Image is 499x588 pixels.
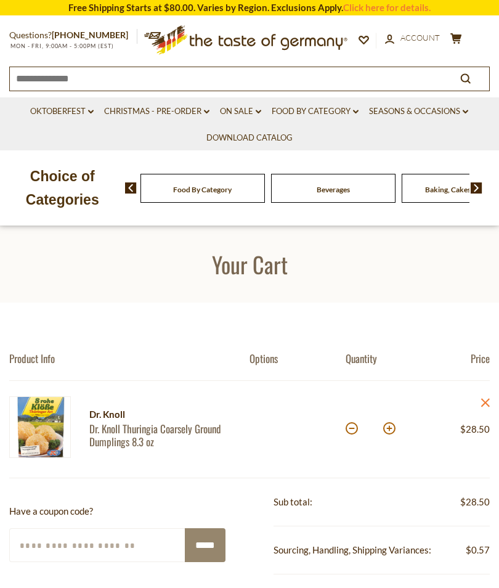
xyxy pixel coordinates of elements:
img: Dr. Knoll Thuringia Coarsely Ground Dumplings 8.3 oz [9,396,71,458]
a: On Sale [220,105,261,118]
a: Account [385,31,440,45]
span: $28.50 [460,423,490,435]
span: MON - FRI, 9:00AM - 5:00PM (EST) [9,43,114,49]
span: Sourcing, Handling, Shipping Variances: [274,544,431,555]
div: Product Info [9,352,249,365]
a: Click here for details. [343,2,431,13]
div: Options [249,352,346,365]
p: Questions? [9,28,137,43]
a: Christmas - PRE-ORDER [104,105,209,118]
div: Dr. Knoll [89,407,228,422]
h1: Your Cart [38,250,461,278]
a: [PHONE_NUMBER] [52,30,128,40]
span: Account [400,33,440,43]
p: Have a coupon code? [9,504,225,519]
div: Quantity [346,352,418,365]
a: Seasons & Occasions [369,105,468,118]
a: Oktoberfest [30,105,94,118]
a: Food By Category [272,105,359,118]
span: $0.57 [466,542,490,558]
a: Dr. Knoll Thuringia Coarsely Ground Dumplings 8.3 oz [89,422,228,449]
div: Price [418,352,490,365]
a: Download Catalog [206,131,293,145]
img: next arrow [471,182,482,194]
a: Beverages [317,185,350,194]
span: Sub total: [274,496,312,507]
a: Food By Category [173,185,232,194]
span: $28.50 [460,494,490,510]
img: previous arrow [125,182,137,194]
